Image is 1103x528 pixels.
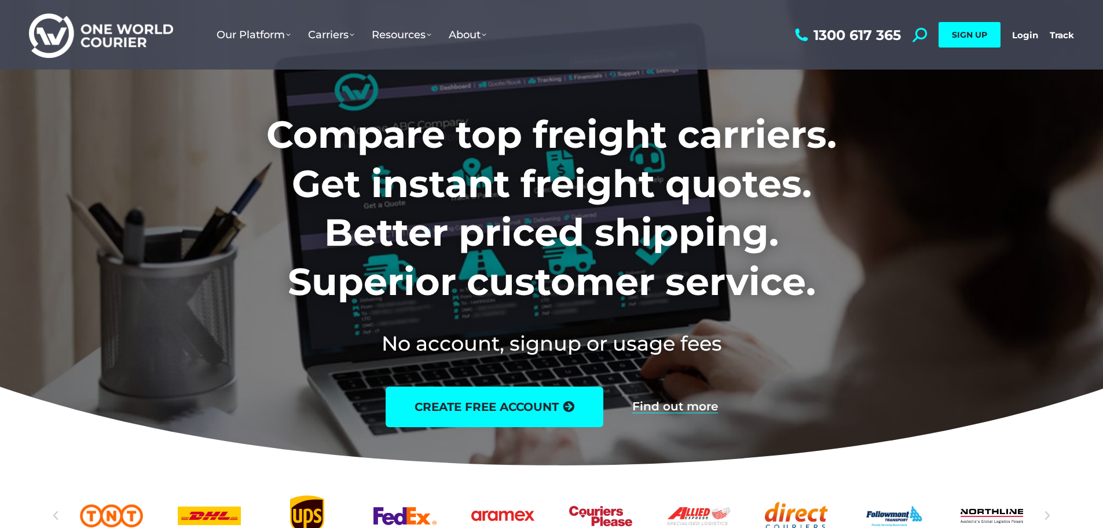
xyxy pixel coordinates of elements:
a: SIGN UP [939,22,1001,48]
h2: No account, signup or usage fees [190,329,913,358]
span: About [449,28,486,41]
a: Our Platform [208,17,299,53]
a: Resources [363,17,440,53]
span: Resources [372,28,431,41]
a: About [440,17,495,53]
span: Our Platform [217,28,291,41]
h1: Compare top freight carriers. Get instant freight quotes. Better priced shipping. Superior custom... [190,110,913,306]
a: Login [1012,30,1038,41]
span: Carriers [308,28,354,41]
img: One World Courier [29,12,173,59]
a: Carriers [299,17,363,53]
span: SIGN UP [952,30,987,40]
a: create free account [386,387,603,427]
a: Find out more [632,400,718,413]
a: 1300 617 365 [792,28,901,42]
a: Track [1050,30,1074,41]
